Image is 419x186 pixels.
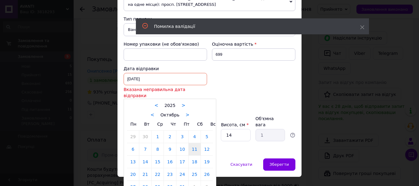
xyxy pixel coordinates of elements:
[201,143,213,155] a: 12
[176,156,188,168] a: 17
[127,131,139,143] a: 29
[130,122,136,127] span: Пн
[157,122,163,127] span: Ср
[184,122,190,127] span: Пт
[151,112,155,118] a: <
[201,168,213,180] a: 26
[189,168,201,180] a: 25
[189,131,201,143] a: 4
[197,122,203,127] span: Сб
[144,122,150,127] span: Вт
[164,168,176,180] a: 23
[152,143,163,155] a: 8
[139,131,151,143] a: 30
[182,103,186,108] a: >
[160,112,179,117] span: Октябрь
[139,168,151,180] a: 21
[201,131,213,143] a: 5
[164,131,176,143] a: 2
[189,143,201,155] a: 11
[154,23,345,29] div: Помилка валідації
[155,103,159,108] a: <
[201,156,213,168] a: 19
[139,143,151,155] a: 7
[152,168,163,180] a: 22
[164,143,176,155] a: 9
[139,156,151,168] a: 14
[189,156,201,168] a: 18
[171,122,176,127] span: Чт
[270,162,289,167] span: Зберегти
[127,156,139,168] a: 13
[152,156,163,168] a: 15
[127,168,139,180] a: 20
[176,131,188,143] a: 3
[176,168,188,180] a: 24
[164,103,175,108] span: 2025
[176,143,188,155] a: 10
[164,156,176,168] a: 16
[152,131,163,143] a: 1
[186,112,190,118] a: >
[210,122,216,127] span: Вс
[127,143,139,155] a: 6
[230,162,252,167] span: Скасувати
